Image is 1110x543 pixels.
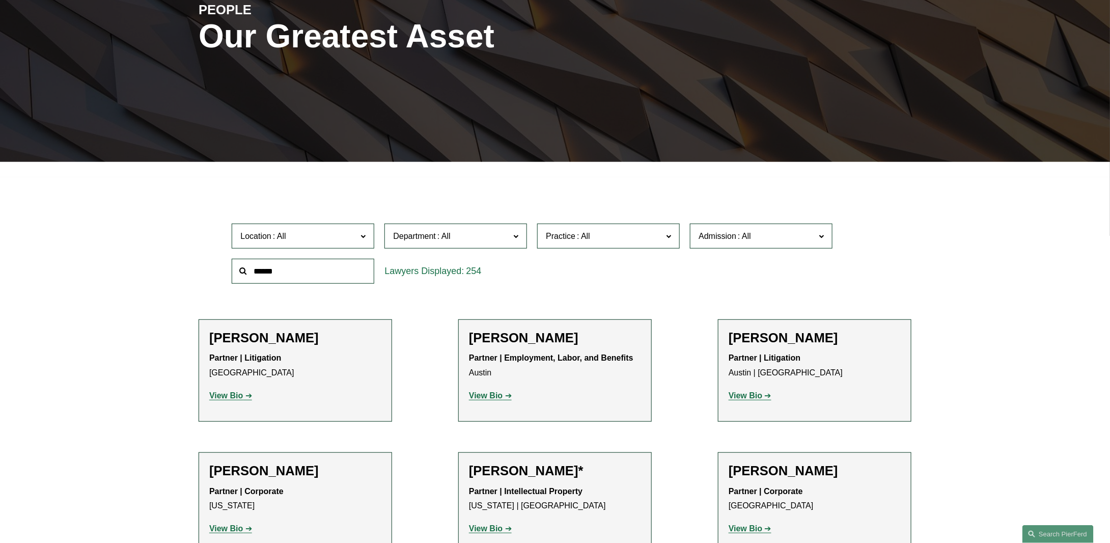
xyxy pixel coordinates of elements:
p: [GEOGRAPHIC_DATA] [209,351,381,381]
a: Search this site [1022,525,1094,543]
strong: View Bio [469,524,503,533]
strong: Partner | Corporate [209,487,284,496]
a: View Bio [729,524,771,533]
p: [US_STATE] | [GEOGRAPHIC_DATA] [469,484,641,514]
p: Austin [469,351,641,381]
h2: [PERSON_NAME] [729,463,901,479]
p: [US_STATE] [209,484,381,514]
strong: View Bio [209,524,243,533]
a: View Bio [209,391,252,400]
h2: [PERSON_NAME] [209,463,381,479]
h2: [PERSON_NAME] [729,330,901,346]
h2: [PERSON_NAME] [469,330,641,346]
h2: [PERSON_NAME]* [469,463,641,479]
strong: View Bio [469,391,503,400]
strong: View Bio [209,391,243,400]
strong: Partner | Employment, Labor, and Benefits [469,354,633,362]
a: View Bio [209,524,252,533]
span: Location [240,232,271,240]
span: Practice [546,232,575,240]
span: Admission [699,232,736,240]
h4: PEOPLE [199,2,377,18]
h2: [PERSON_NAME] [209,330,381,346]
span: Department [393,232,436,240]
p: [GEOGRAPHIC_DATA] [729,484,901,514]
p: Austin | [GEOGRAPHIC_DATA] [729,351,901,381]
strong: View Bio [729,524,762,533]
strong: View Bio [729,391,762,400]
a: View Bio [729,391,771,400]
span: 254 [466,266,481,276]
a: View Bio [469,524,512,533]
strong: Partner | Corporate [729,487,803,496]
strong: Partner | Litigation [729,354,800,362]
strong: Partner | Litigation [209,354,281,362]
strong: Partner | Intellectual Property [469,487,582,496]
h1: Our Greatest Asset [199,18,674,55]
a: View Bio [469,391,512,400]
